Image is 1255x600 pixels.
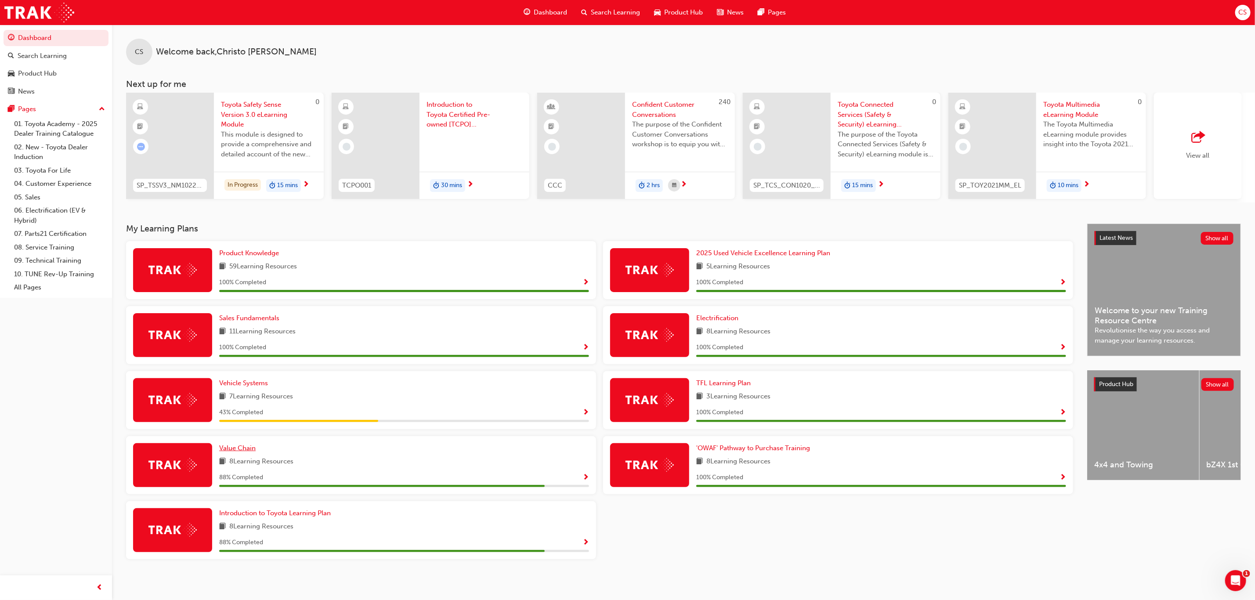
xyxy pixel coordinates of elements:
span: Show Progress [582,539,589,547]
span: learningRecordVerb_NONE-icon [343,143,351,151]
a: Electrification [696,313,742,323]
a: Product HubShow all [1094,377,1234,391]
span: News [727,7,744,18]
span: 15 mins [852,181,873,191]
span: CS [135,47,144,57]
span: calendar-icon [672,180,676,191]
span: duration-icon [433,180,439,192]
span: Introduction to Toyota Learning Plan [219,509,331,517]
button: Show Progress [582,342,589,353]
a: Latest NewsShow all [1095,231,1233,245]
span: 8 Learning Resources [706,326,770,337]
button: Pages [4,101,109,117]
span: booktick-icon [549,121,555,133]
span: car-icon [8,70,14,78]
span: Electrification [696,314,738,322]
img: Trak [148,458,197,472]
span: 'OWAF' Pathway to Purchase Training [696,444,810,452]
span: 100 % Completed [219,278,266,288]
a: News [4,83,109,100]
span: Toyota Connected Services (Safety & Security) eLearning module [838,100,933,130]
span: 0 [1138,98,1142,106]
span: 11 Learning Resources [229,326,296,337]
button: Show Progress [582,277,589,288]
span: prev-icon [97,582,103,593]
span: 1 [1243,570,1250,577]
div: Pages [18,104,36,114]
a: 0SP_TCS_CON1020_VDToyota Connected Services (Safety & Security) eLearning moduleThe purpose of th... [743,93,940,199]
span: Product Knowledge [219,249,279,257]
a: pages-iconPages [751,4,793,22]
span: duration-icon [1050,180,1056,192]
a: 03. Toyota For Life [11,164,109,177]
button: Show Progress [582,472,589,483]
span: learningResourceType_ELEARNING-icon [343,101,349,113]
span: duration-icon [639,180,645,192]
h3: My Learning Plans [126,224,1073,234]
span: 100 % Completed [219,343,266,353]
button: Show Progress [1060,472,1066,483]
span: 88 % Completed [219,538,263,548]
span: 100 % Completed [696,278,743,288]
span: 8 Learning Resources [229,521,293,532]
span: next-icon [303,181,309,189]
img: Trak [148,523,197,537]
span: news-icon [8,88,14,96]
iframe: Intercom live chat [1225,570,1246,591]
span: 43 % Completed [219,408,263,418]
a: 'OWAF' Pathway to Purchase Training [696,443,814,453]
button: Show all [1201,378,1234,391]
div: News [18,87,35,97]
span: Show Progress [1060,279,1066,287]
span: outbound-icon [1191,131,1204,144]
span: duration-icon [844,180,850,192]
a: All Pages [11,281,109,294]
span: pages-icon [8,105,14,113]
img: Trak [148,263,197,277]
span: SP_TSSV3_NM1022_EL [137,181,203,191]
span: book-icon [696,261,703,272]
span: Dashboard [534,7,567,18]
a: car-iconProduct Hub [647,4,710,22]
span: 7 Learning Resources [229,391,293,402]
span: Show Progress [582,474,589,482]
a: Sales Fundamentals [219,313,283,323]
span: Latest News [1099,234,1133,242]
span: book-icon [219,521,226,532]
a: search-iconSearch Learning [574,4,647,22]
span: search-icon [8,52,14,60]
a: TFL Learning Plan [696,378,754,388]
button: Show Progress [582,407,589,418]
span: book-icon [696,391,703,402]
a: 02. New - Toyota Dealer Induction [11,141,109,164]
span: 15 mins [277,181,298,191]
span: car-icon [654,7,661,18]
a: Value Chain [219,443,259,453]
span: next-icon [680,181,687,189]
span: 10 mins [1058,181,1078,191]
span: 0 [315,98,319,106]
span: Show Progress [582,344,589,352]
span: book-icon [219,261,226,272]
span: booktick-icon [754,121,760,133]
span: Show Progress [582,279,589,287]
span: booktick-icon [960,121,966,133]
a: 09. Technical Training [11,254,109,267]
a: Dashboard [4,30,109,46]
span: 2 hrs [647,181,660,191]
span: Toyota Safety Sense Version 3.0 eLearning Module [221,100,317,130]
a: 05. Sales [11,191,109,204]
a: 10. TUNE Rev-Up Training [11,267,109,281]
a: Latest NewsShow allWelcome to your new Training Resource CentreRevolutionise the way you access a... [1087,224,1241,356]
a: news-iconNews [710,4,751,22]
span: learningRecordVerb_NONE-icon [754,143,762,151]
span: 88 % Completed [219,473,263,483]
button: Show Progress [582,537,589,548]
span: up-icon [99,104,105,115]
a: 0SP_TSSV3_NM1022_ELToyota Safety Sense Version 3.0 eLearning ModuleThis module is designed to pro... [126,93,324,199]
span: Welcome to your new Training Resource Centre [1095,306,1233,325]
span: This module is designed to provide a comprehensive and detailed account of the new enhanced Toyot... [221,130,317,159]
span: next-icon [467,181,474,189]
div: Product Hub [18,69,57,79]
span: learningResourceType_ELEARNING-icon [960,101,966,113]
